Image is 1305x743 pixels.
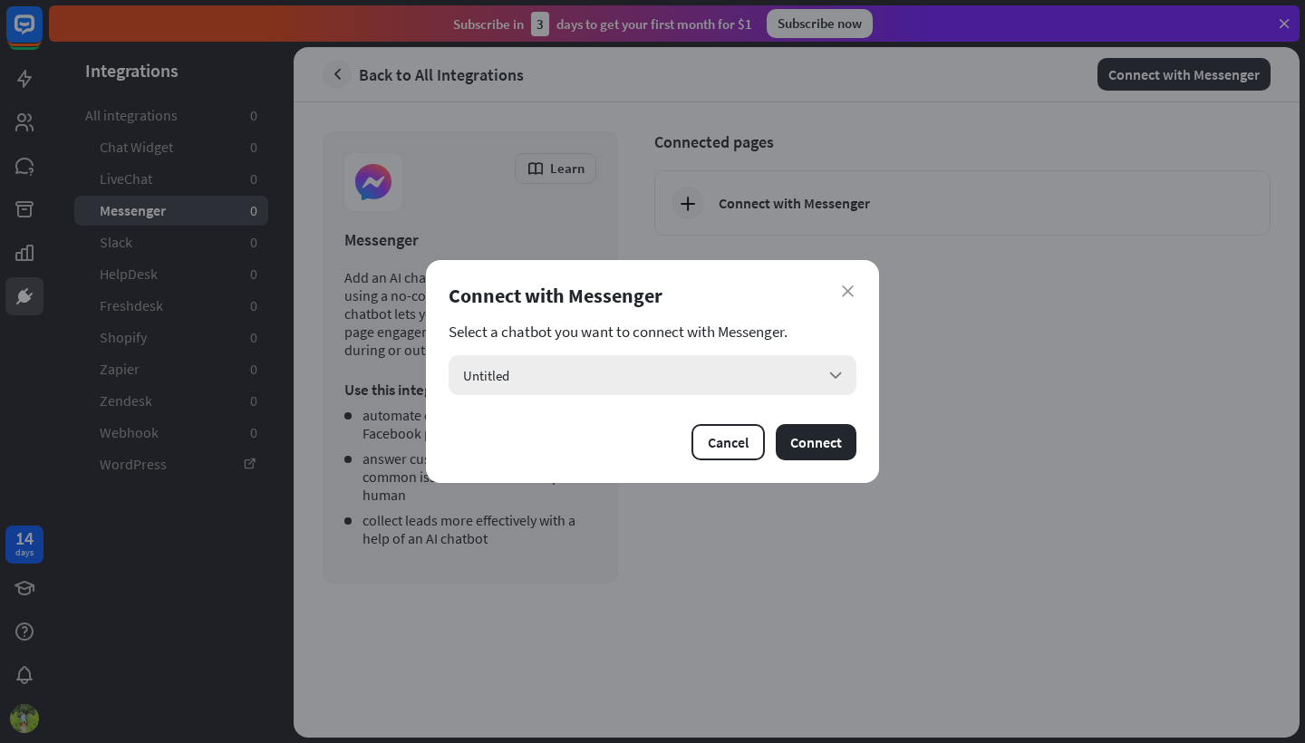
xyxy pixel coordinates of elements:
[826,365,846,385] i: arrow_down
[463,367,509,384] span: Untitled
[776,424,856,460] button: Connect
[449,283,856,308] div: Connect with Messenger
[691,424,765,460] button: Cancel
[449,323,856,341] section: Select a chatbot you want to connect with Messenger.
[842,285,854,297] i: close
[14,7,69,62] button: Open LiveChat chat widget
